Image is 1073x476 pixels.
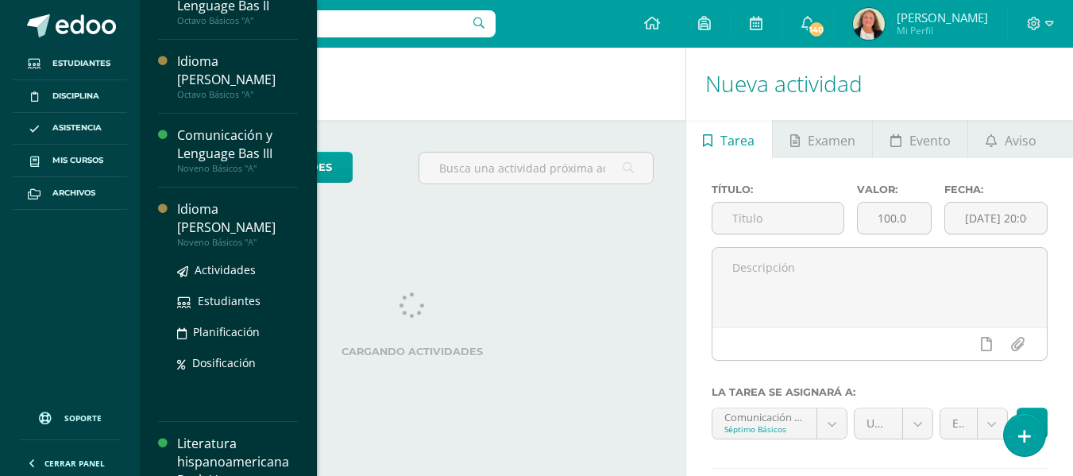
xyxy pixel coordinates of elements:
input: Busca una actividad próxima aquí... [419,153,652,184]
a: Archivos [13,177,127,210]
label: Título: [712,184,844,195]
div: Octavo Básicos "A" [177,89,298,100]
a: Comunicación y Lenguage Bas IIINoveno Básicos "A" [177,126,298,174]
a: Estudiantes [13,48,127,80]
div: Idioma [PERSON_NAME] [177,200,298,237]
a: Asistencia [13,113,127,145]
span: Examen [808,122,855,160]
span: Asistencia [52,122,102,134]
span: Actividades [195,262,256,277]
span: 140 [808,21,825,38]
a: Examen [773,120,872,158]
a: Unidad 4 [855,408,932,439]
a: Planificación [177,323,298,341]
div: Séptimo Básicos [724,424,805,435]
span: Cerrar panel [44,458,105,469]
h1: Nueva actividad [705,48,1054,120]
input: Título [712,203,843,234]
input: Busca un usuario... [150,10,496,37]
label: Fecha: [944,184,1048,195]
span: Tarea [720,122,755,160]
h1: Actividades [159,48,666,120]
div: Comunicación y Lenguage Bas I 'A' [724,408,805,424]
a: Idioma [PERSON_NAME]Noveno Básicos "A" [177,200,298,248]
span: Planificación [193,324,260,339]
span: Evento [909,122,951,160]
span: [PERSON_NAME] [897,10,988,25]
div: Octavo Básicos "A" [177,15,298,26]
a: Comunicación y Lenguage Bas I 'A'Séptimo Básicos [712,408,847,439]
div: Noveno Básicos "A" [177,163,298,174]
a: Mis cursos [13,145,127,177]
span: Mis cursos [52,154,103,167]
input: Fecha de entrega [945,203,1047,234]
a: Evaluación final ciclo 4 (20.0%) [940,408,1007,439]
a: Evento [873,120,967,158]
span: Dosificación [192,355,256,370]
label: Valor: [857,184,932,195]
span: Estudiantes [198,293,261,308]
span: Estudiantes [52,57,110,70]
span: Evaluación final ciclo 4 (20.0%) [952,408,965,439]
label: Cargando actividades [172,346,654,358]
label: La tarea se asignará a: [712,386,1048,398]
div: Comunicación y Lenguage Bas III [177,126,298,163]
img: baba47cf35c54130fc8b4a41d66c83a5.png [853,8,885,40]
span: Soporte [64,412,102,424]
a: Aviso [968,120,1053,158]
a: Disciplina [13,80,127,113]
input: Puntos máximos [858,203,931,234]
a: Tarea [686,120,772,158]
span: Aviso [1005,122,1036,160]
a: Soporte [19,397,121,435]
a: Idioma [PERSON_NAME]Octavo Básicos "A" [177,52,298,100]
span: Mi Perfil [897,24,988,37]
span: Unidad 4 [867,408,890,439]
div: Noveno Básicos "A" [177,237,298,248]
a: Estudiantes [177,292,298,310]
a: Actividades [177,261,298,279]
div: Idioma [PERSON_NAME] [177,52,298,89]
span: Disciplina [52,90,99,103]
span: Archivos [52,187,95,199]
a: Dosificación [177,354,298,372]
